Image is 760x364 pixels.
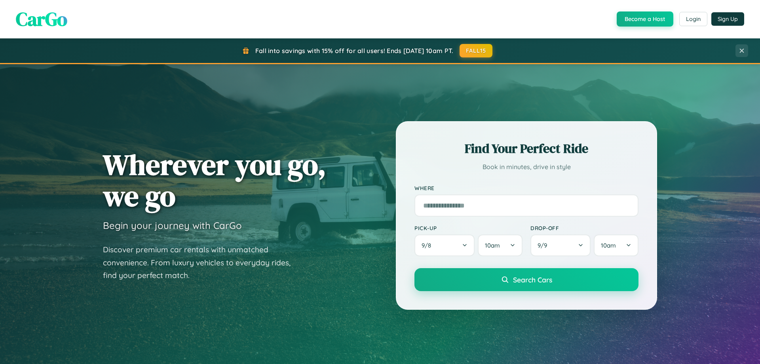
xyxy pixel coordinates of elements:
[530,234,591,256] button: 9/9
[617,11,673,27] button: Become a Host
[103,219,242,231] h3: Begin your journey with CarGo
[422,242,435,249] span: 9 / 8
[414,140,638,157] h2: Find Your Perfect Ride
[16,6,67,32] span: CarGo
[414,268,638,291] button: Search Cars
[513,275,552,284] span: Search Cars
[414,185,638,191] label: Where
[103,243,301,282] p: Discover premium car rentals with unmatched convenience. From luxury vehicles to everyday rides, ...
[414,234,475,256] button: 9/8
[594,234,638,256] button: 10am
[485,242,500,249] span: 10am
[103,149,326,212] h1: Wherever you go, we go
[414,161,638,173] p: Book in minutes, drive in style
[711,12,744,26] button: Sign Up
[530,225,638,231] label: Drop-off
[538,242,551,249] span: 9 / 9
[414,225,522,231] label: Pick-up
[460,44,493,57] button: FALL15
[601,242,616,249] span: 10am
[679,12,707,26] button: Login
[255,47,454,55] span: Fall into savings with 15% off for all users! Ends [DATE] 10am PT.
[478,234,522,256] button: 10am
